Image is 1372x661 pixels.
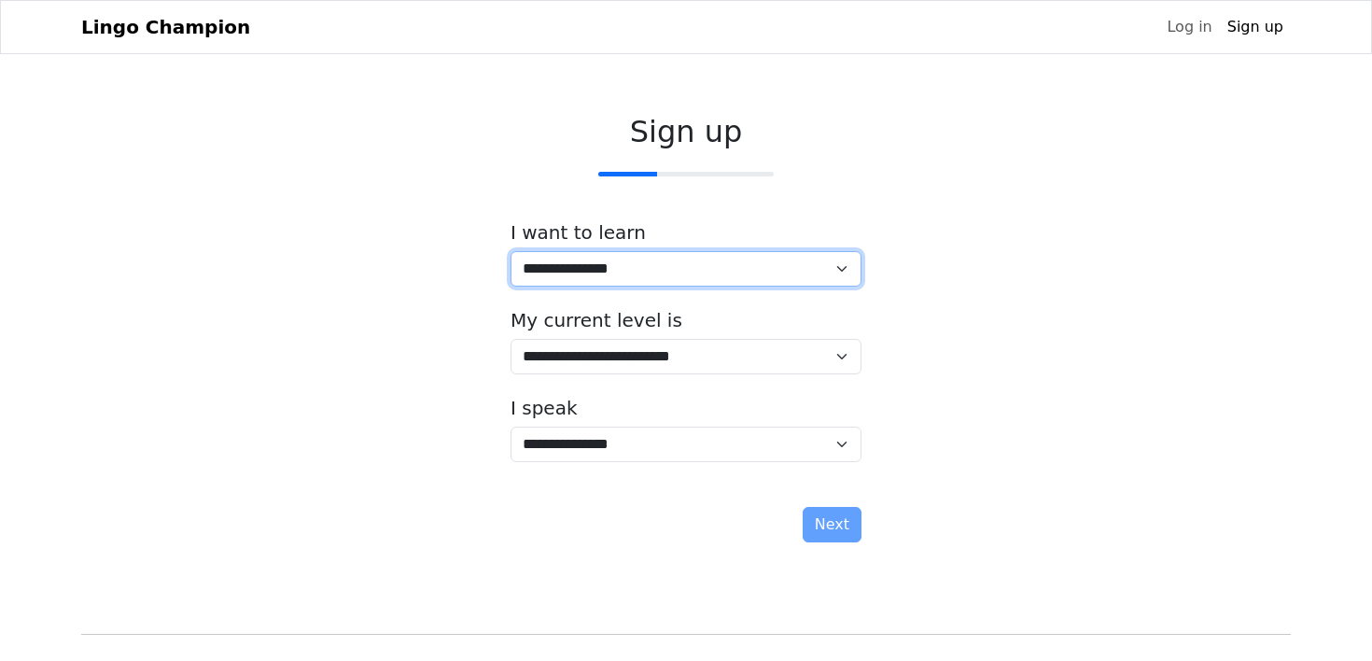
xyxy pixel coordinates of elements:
a: Log in [1159,8,1219,46]
h2: Sign up [511,114,861,149]
a: Lingo Champion [81,8,250,46]
label: I speak [511,397,578,419]
label: I want to learn [511,221,646,244]
a: Sign up [1220,8,1291,46]
label: My current level is [511,309,682,331]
